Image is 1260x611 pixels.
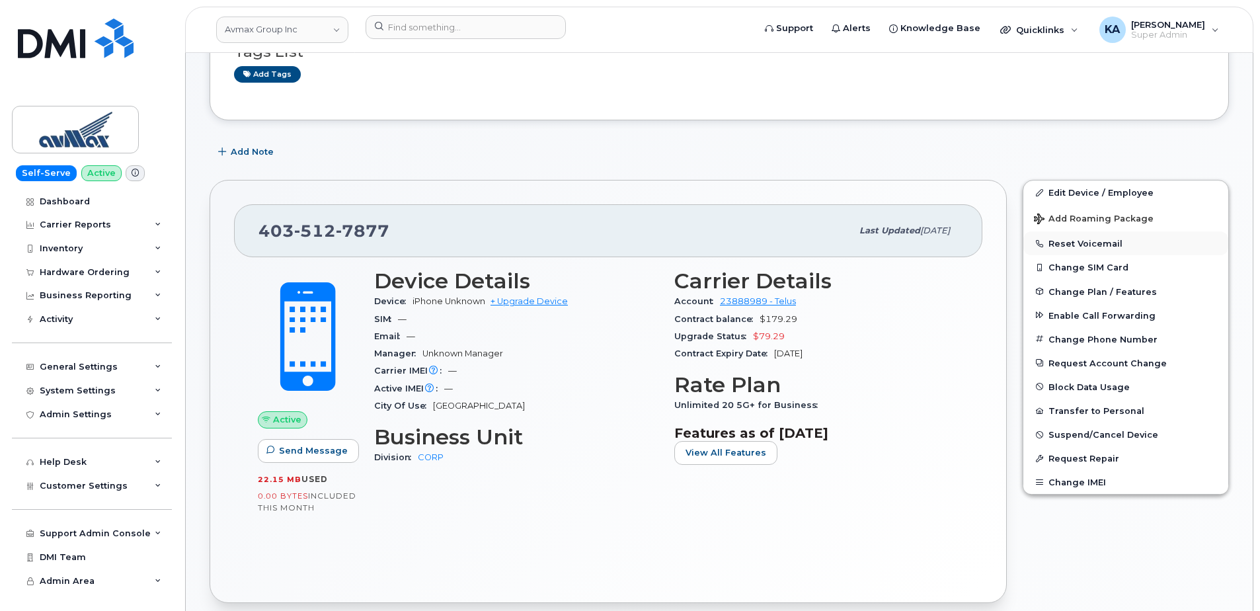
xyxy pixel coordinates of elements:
span: Carrier IMEI [374,366,448,376]
span: — [444,384,453,393]
span: $179.29 [760,314,797,324]
span: Super Admin [1131,30,1205,40]
span: Active IMEI [374,384,444,393]
span: [DATE] [774,348,803,358]
span: Device [374,296,413,306]
button: Send Message [258,439,359,463]
a: 23888989 - Telus [720,296,796,306]
button: Enable Call Forwarding [1023,304,1228,327]
h3: Device Details [374,269,658,293]
span: Knowledge Base [900,22,980,35]
span: 512 [294,221,336,241]
button: Change Plan / Features [1023,280,1228,304]
a: CORP [418,452,444,462]
h3: Carrier Details [674,269,959,293]
span: Upgrade Status [674,331,753,341]
span: View All Features [686,446,766,459]
h3: Rate Plan [674,373,959,397]
div: Karla Adams [1090,17,1228,43]
span: 7877 [336,221,389,241]
span: — [398,314,407,324]
button: Add Roaming Package [1023,204,1228,231]
span: [DATE] [920,225,950,235]
a: Add tags [234,66,301,83]
span: $79.29 [753,331,785,341]
a: Avmax Group Inc [216,17,348,43]
span: KA [1105,22,1120,38]
a: Knowledge Base [880,15,990,42]
a: Edit Device / Employee [1023,181,1228,204]
button: Block Data Usage [1023,375,1228,399]
button: Change IMEI [1023,470,1228,494]
span: Active [273,413,301,426]
h3: Features as of [DATE] [674,425,959,441]
span: [PERSON_NAME] [1131,19,1205,30]
h3: Tags List [234,44,1204,60]
button: Add Note [210,140,285,164]
div: Quicklinks [991,17,1087,43]
button: Change SIM Card [1023,255,1228,279]
span: Account [674,296,720,306]
span: Email [374,331,407,341]
span: Last updated [859,225,920,235]
button: Request Repair [1023,446,1228,470]
button: View All Features [674,441,777,465]
span: Enable Call Forwarding [1048,310,1156,320]
button: Change Phone Number [1023,327,1228,351]
span: Suspend/Cancel Device [1048,430,1158,440]
span: Division [374,452,418,462]
span: Contract balance [674,314,760,324]
button: Reset Voicemail [1023,231,1228,255]
input: Find something... [366,15,566,39]
span: 22.15 MB [258,475,301,484]
h3: Business Unit [374,425,658,449]
button: Transfer to Personal [1023,399,1228,423]
span: iPhone Unknown [413,296,485,306]
span: — [448,366,457,376]
span: Unknown Manager [422,348,503,358]
span: Contract Expiry Date [674,348,774,358]
span: [GEOGRAPHIC_DATA] [433,401,525,411]
span: Quicklinks [1016,24,1064,35]
a: Alerts [822,15,880,42]
span: 403 [258,221,389,241]
button: Suspend/Cancel Device [1023,423,1228,446]
span: used [301,474,328,484]
span: SIM [374,314,398,324]
span: Alerts [843,22,871,35]
span: 0.00 Bytes [258,491,308,501]
span: Change Plan / Features [1048,286,1157,296]
span: Add Roaming Package [1034,214,1154,226]
span: Manager [374,348,422,358]
span: Support [776,22,813,35]
span: — [407,331,415,341]
span: Unlimited 20 5G+ for Business [674,400,824,410]
span: Send Message [279,444,348,457]
span: Add Note [231,145,274,158]
span: City Of Use [374,401,433,411]
a: Support [756,15,822,42]
button: Request Account Change [1023,351,1228,375]
a: + Upgrade Device [491,296,568,306]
